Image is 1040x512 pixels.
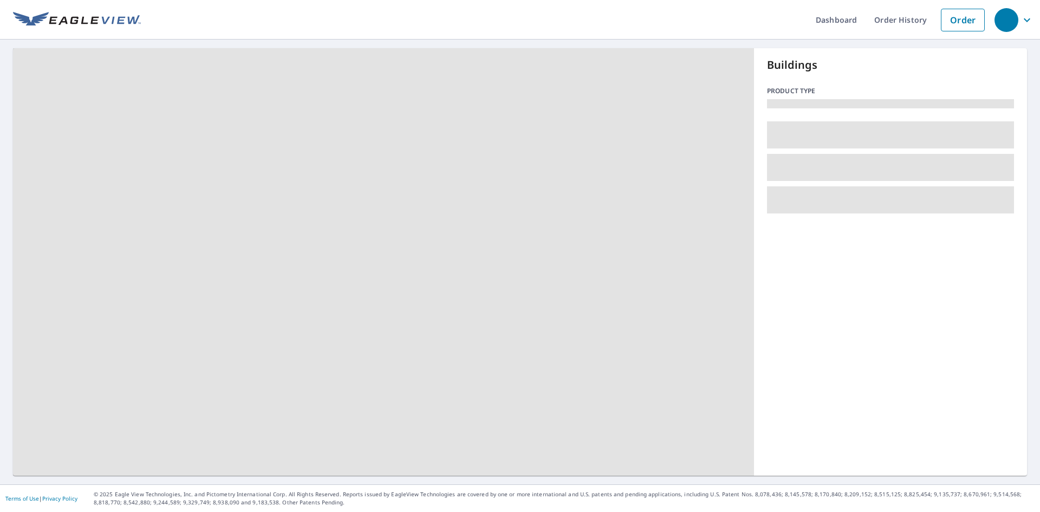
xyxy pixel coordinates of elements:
p: Product type [767,86,1014,96]
a: Terms of Use [5,495,39,502]
a: Privacy Policy [42,495,77,502]
p: | [5,495,77,502]
a: Order [941,9,985,31]
p: Buildings [767,57,1014,73]
p: © 2025 Eagle View Technologies, Inc. and Pictometry International Corp. All Rights Reserved. Repo... [94,490,1035,507]
img: EV Logo [13,12,141,28]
